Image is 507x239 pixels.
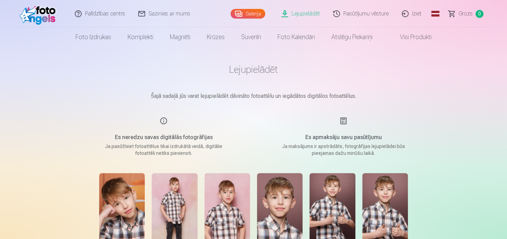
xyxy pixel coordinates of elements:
a: Magnēti [162,27,199,47]
img: /fa1 [20,3,59,25]
p: Šajā sadaļā jūs varat lejupielādēt dāvināto fotoattēlu un iegādātos digitālos fotoattēlus. [82,92,425,100]
a: Foto izdrukas [67,27,119,47]
p: Ja maksājums ir apstrādāts, fotogrāfijas lejupielādei būs pieejamas dažu minūšu laikā. [278,143,409,157]
a: Foto kalendāri [269,27,323,47]
h1: Lejupielādēt [82,63,425,76]
a: Atslēgu piekariņi [323,27,381,47]
a: Galerija [231,9,265,19]
a: Visi produkti [381,27,440,47]
h5: Es neredzu savas digitālās fotogrāfijas [98,133,229,141]
a: Komplekti [119,27,162,47]
a: Suvenīri [233,27,269,47]
a: Krūzes [199,27,233,47]
h5: Es apmaksāju savu pasūtījumu [278,133,409,141]
span: Grozs [459,10,473,18]
span: 0 [475,10,483,18]
p: Ja pasūtīsiet fotoattēlus tikai izdrukātā veidā, digitālie fotoattēli netiks pievienoti. [98,143,229,157]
